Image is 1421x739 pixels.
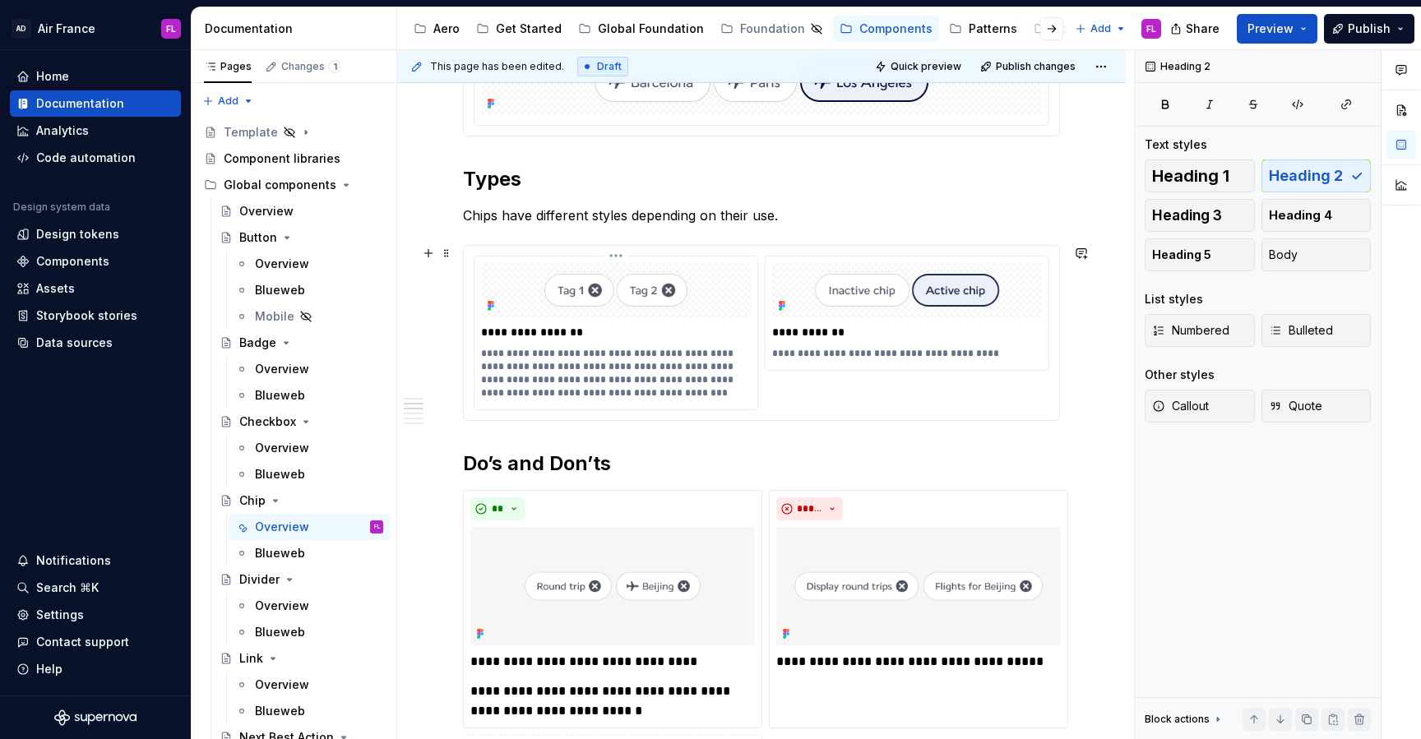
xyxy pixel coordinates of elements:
[1348,21,1391,37] span: Publish
[10,145,181,171] a: Code automation
[213,645,390,672] a: Link
[1152,247,1211,263] span: Heading 5
[776,527,1061,645] img: 9e1714a0-9250-4989-aab1-3a9b733271b7.png
[1145,136,1207,153] div: Text styles
[1070,17,1132,40] button: Add
[255,598,309,614] div: Overview
[36,150,136,166] div: Code automation
[1237,14,1317,44] button: Preview
[870,55,969,78] button: Quick preview
[1145,291,1203,307] div: List styles
[10,547,181,574] button: Notifications
[229,356,390,382] a: Overview
[229,698,390,724] a: Blueweb
[218,95,238,108] span: Add
[470,16,568,42] a: Get Started
[229,593,390,619] a: Overview
[1152,168,1229,184] span: Heading 1
[197,90,259,113] button: Add
[229,277,390,303] a: Blueweb
[229,619,390,645] a: Blueweb
[1269,398,1322,414] span: Quote
[407,16,466,42] a: Aero
[255,308,294,325] div: Mobile
[255,703,305,719] div: Blueweb
[10,629,181,655] button: Contact support
[224,124,278,141] div: Template
[1269,322,1333,339] span: Bulleted
[239,492,266,509] div: Chip
[1145,390,1255,423] button: Callout
[239,335,276,351] div: Badge
[463,166,1060,192] h2: Types
[942,16,1024,42] a: Patterns
[1152,398,1209,414] span: Callout
[229,251,390,277] a: Overview
[463,450,1060,477] h2: Do’s and Don’ts
[1145,238,1255,271] button: Heading 5
[224,177,336,193] div: Global components
[239,203,294,219] div: Overview
[969,21,1017,37] div: Patterns
[1145,199,1255,232] button: Heading 3
[430,60,564,73] span: This page has been edited.
[213,330,390,356] a: Badge
[1152,207,1222,224] span: Heading 3
[12,19,31,39] div: AD
[10,118,181,144] a: Analytics
[975,55,1083,78] button: Publish changes
[38,21,95,37] div: Air France
[36,661,62,677] div: Help
[1090,22,1111,35] span: Add
[10,248,181,275] a: Components
[1261,390,1372,423] button: Quote
[1162,14,1230,44] button: Share
[229,382,390,409] a: Blueweb
[255,677,309,693] div: Overview
[255,440,309,456] div: Overview
[197,145,390,172] a: Component libraries
[229,514,390,540] a: OverviewFL
[255,282,305,298] div: Blueweb
[36,607,84,623] div: Settings
[229,435,390,461] a: Overview
[833,16,939,42] a: Components
[205,21,390,37] div: Documentation
[204,60,252,73] div: Pages
[213,409,390,435] a: Checkbox
[197,172,390,198] div: Global components
[10,221,181,247] a: Design tokens
[740,21,805,37] div: Foundation
[239,571,280,588] div: Divider
[1152,322,1229,339] span: Numbered
[891,60,961,73] span: Quick preview
[572,16,710,42] a: Global Foundation
[10,90,181,117] a: Documentation
[229,540,390,566] a: Blueweb
[598,21,704,37] div: Global Foundation
[36,580,99,596] div: Search ⌘K
[496,21,562,37] div: Get Started
[1247,21,1294,37] span: Preview
[597,60,622,73] span: Draft
[213,487,390,514] a: Chip
[10,275,181,302] a: Assets
[859,21,933,37] div: Components
[36,307,137,324] div: Storybook stories
[229,303,390,330] a: Mobile
[229,672,390,698] a: Overview
[54,709,137,726] svg: Supernova Logo
[1269,207,1332,224] span: Heading 4
[463,206,1060,225] p: Chips have different styles depending on their use.
[166,22,176,35] div: FL
[36,253,109,270] div: Components
[239,650,263,667] div: Link
[239,413,296,430] div: Checkbox
[36,68,69,85] div: Home
[10,330,181,356] a: Data sources
[213,224,390,251] a: Button
[10,63,181,90] a: Home
[1145,159,1255,192] button: Heading 1
[1186,21,1220,37] span: Share
[255,387,305,404] div: Blueweb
